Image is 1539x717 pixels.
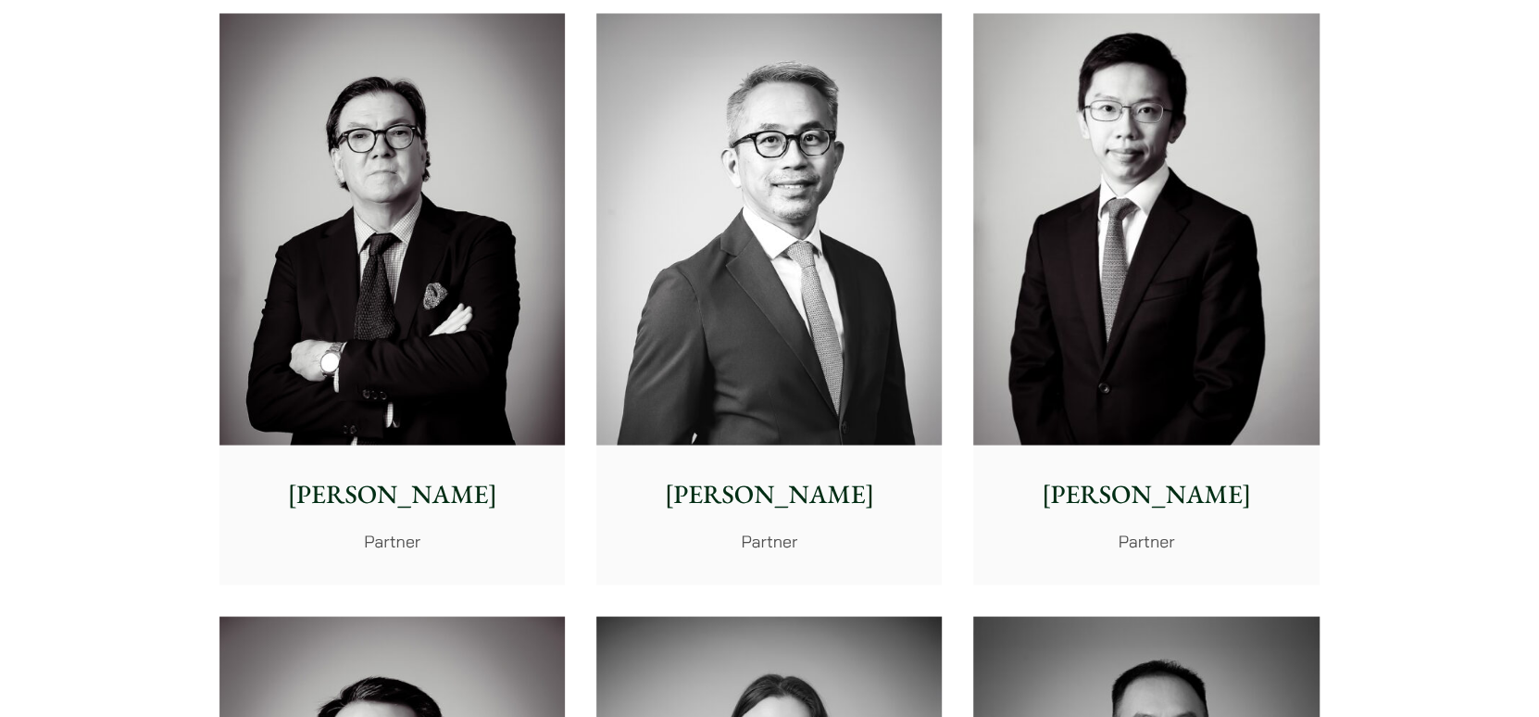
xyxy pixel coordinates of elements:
a: [PERSON_NAME] Partner [219,13,565,585]
p: Partner [234,528,550,553]
p: Partner [988,528,1304,553]
p: [PERSON_NAME] [611,474,927,513]
p: [PERSON_NAME] [234,474,550,513]
a: [PERSON_NAME] Partner [596,13,942,585]
p: Partner [611,528,927,553]
a: Henry Ma photo [PERSON_NAME] Partner [973,13,1319,585]
p: [PERSON_NAME] [988,474,1304,513]
img: Henry Ma photo [973,13,1319,446]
